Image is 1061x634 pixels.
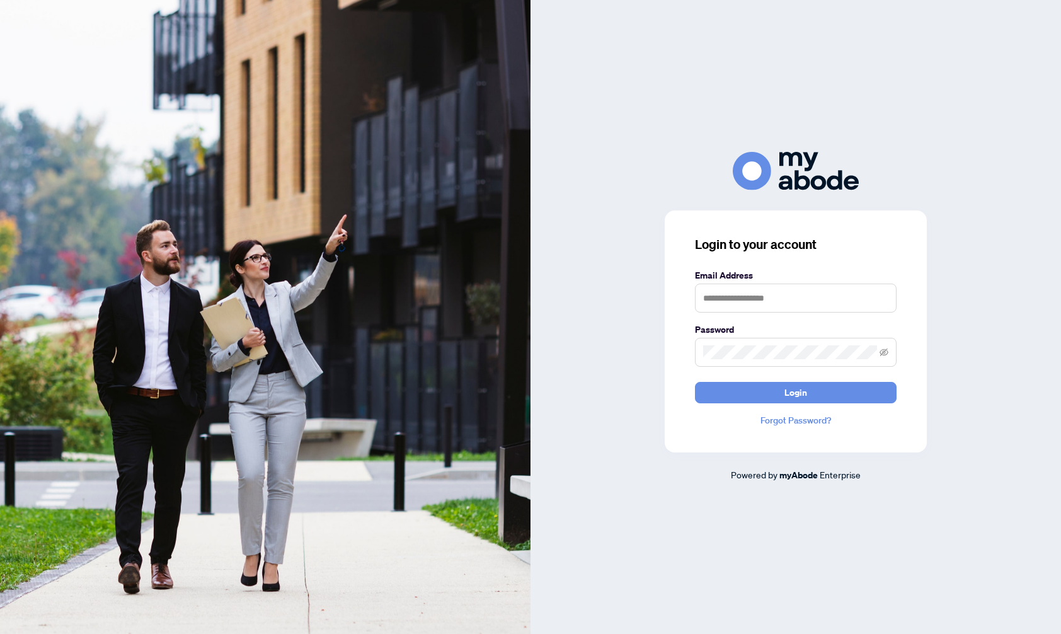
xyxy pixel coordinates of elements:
button: Login [695,382,897,403]
span: eye-invisible [880,348,888,357]
a: Forgot Password? [695,413,897,427]
label: Password [695,323,897,337]
span: Login [784,383,807,403]
label: Email Address [695,268,897,282]
a: myAbode [779,468,818,482]
img: ma-logo [733,152,859,190]
span: Powered by [731,469,777,480]
span: Enterprise [820,469,861,480]
h3: Login to your account [695,236,897,253]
